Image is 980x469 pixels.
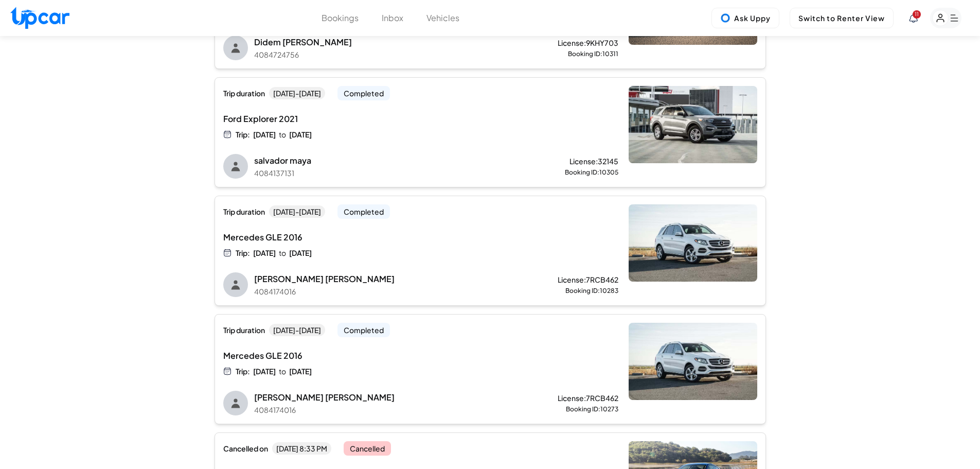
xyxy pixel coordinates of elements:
span: Booking ID: 10283 [565,287,618,295]
img: Mercedes GLE 2016 [629,323,757,400]
span: Mercedes GLE 2016 [223,231,551,244]
span: Cancelled [344,441,391,456]
span: [DATE] [253,366,276,376]
span: Mercedes GLE 2016 [223,350,551,362]
button: Vehicles [426,12,459,24]
span: Trip duration [223,206,265,217]
span: Completed [337,86,390,100]
span: salvador maya [254,154,311,167]
p: 4084174016 [254,405,395,415]
span: [DATE] [289,366,312,376]
span: [DATE] - [DATE] [269,205,325,218]
span: to [279,366,286,376]
span: Trip duration [223,325,265,335]
span: [DATE] 8:33 PM [272,442,331,455]
span: Booking ID: 10305 [565,168,618,177]
p: 4084137131 [254,168,311,178]
span: to [279,129,286,140]
img: Upcar Logo [10,7,69,29]
span: Booking ID: 10311 [568,50,618,58]
span: Trip: [236,366,250,376]
span: [DATE] [289,129,312,140]
span: License: 7RCB462 [558,393,618,403]
p: 4084174016 [254,286,395,297]
span: [DATE] - [DATE] [269,87,325,99]
span: Completed [337,323,390,337]
img: Mercedes GLE 2016 [629,204,757,282]
span: Didem [PERSON_NAME] [254,36,352,48]
span: to [279,248,286,258]
span: [PERSON_NAME] [PERSON_NAME] [254,273,395,285]
button: Inbox [382,12,403,24]
span: Trip: [236,129,250,140]
span: Trip: [236,248,250,258]
span: [DATE] [253,248,276,258]
span: Ford Explorer 2021 [223,113,551,125]
span: [DATE] - [DATE] [269,324,325,336]
span: License: 7RCB462 [558,274,618,285]
img: Uppy [720,13,730,23]
button: Ask Uppy [711,8,779,28]
span: Trip duration [223,88,265,98]
span: [DATE] [253,129,276,140]
span: [DATE] [289,248,312,258]
span: Cancelled on [223,443,268,454]
span: [PERSON_NAME] [PERSON_NAME] [254,391,395,404]
p: 4084724756 [254,49,352,60]
span: License: 9KHY703 [558,38,618,48]
span: Booking ID: 10273 [566,405,618,413]
span: You have new notifications [913,10,921,19]
span: Completed [337,204,390,219]
img: Ford Explorer 2021 [629,86,757,163]
button: Switch to Renter View [790,8,894,28]
span: License: 32145 [569,156,618,166]
button: Bookings [322,12,359,24]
